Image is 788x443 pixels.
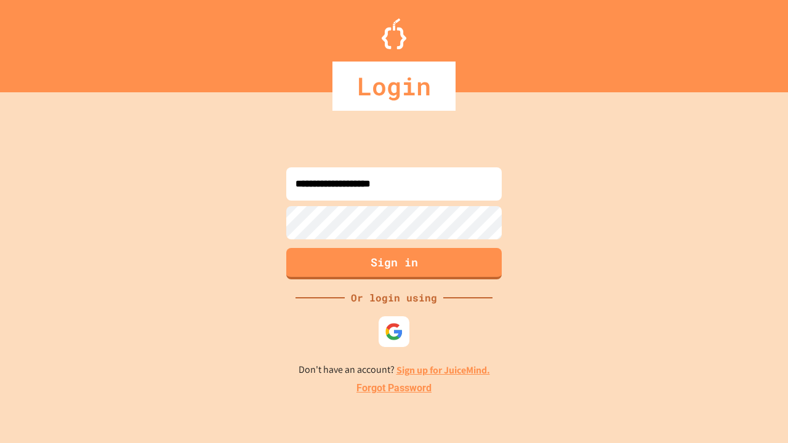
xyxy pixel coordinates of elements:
div: Or login using [345,290,443,305]
iframe: chat widget [736,394,776,431]
img: google-icon.svg [385,322,403,341]
a: Sign up for JuiceMind. [396,364,490,377]
p: Don't have an account? [299,362,490,378]
iframe: chat widget [686,340,776,393]
img: Logo.svg [382,18,406,49]
button: Sign in [286,248,502,279]
div: Login [332,62,456,111]
a: Forgot Password [356,381,432,396]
